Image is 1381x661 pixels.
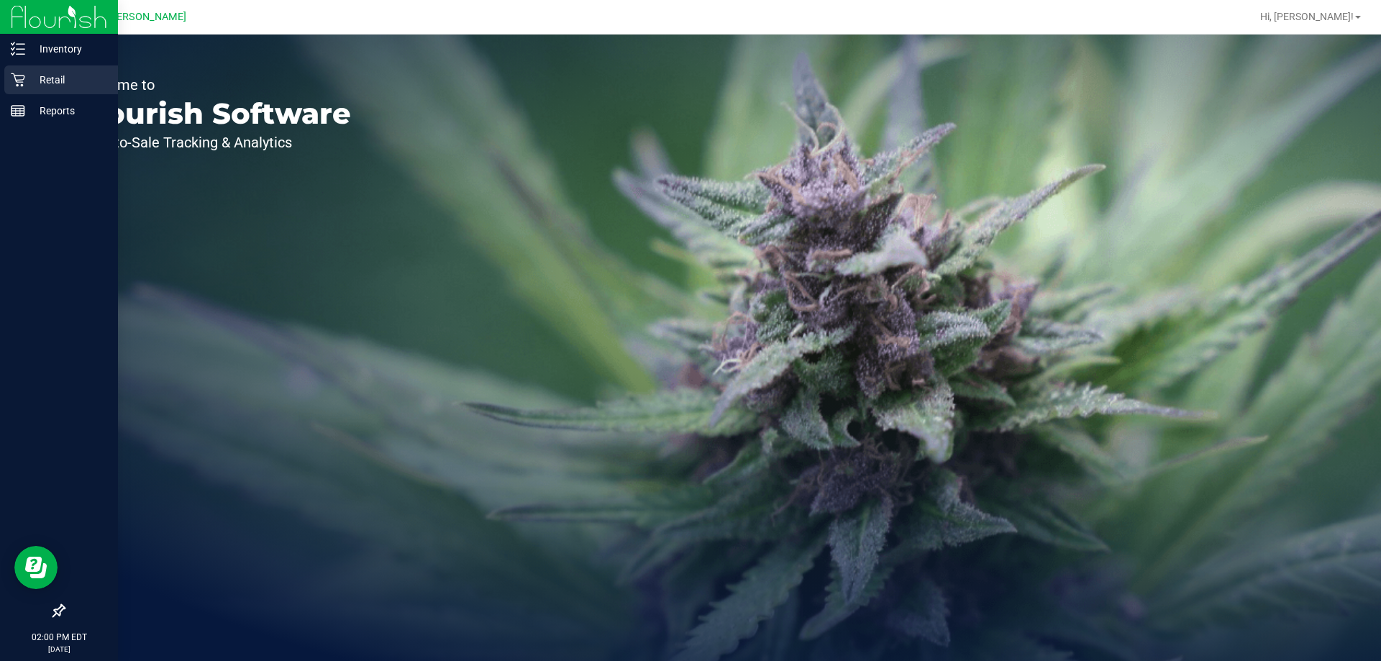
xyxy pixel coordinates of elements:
[25,40,111,58] p: Inventory
[1260,11,1354,22] span: Hi, [PERSON_NAME]!
[107,11,186,23] span: [PERSON_NAME]
[6,631,111,644] p: 02:00 PM EDT
[25,102,111,119] p: Reports
[78,99,351,128] p: Flourish Software
[78,78,351,92] p: Welcome to
[6,644,111,655] p: [DATE]
[25,71,111,88] p: Retail
[11,42,25,56] inline-svg: Inventory
[78,135,351,150] p: Seed-to-Sale Tracking & Analytics
[11,104,25,118] inline-svg: Reports
[14,546,58,589] iframe: Resource center
[11,73,25,87] inline-svg: Retail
